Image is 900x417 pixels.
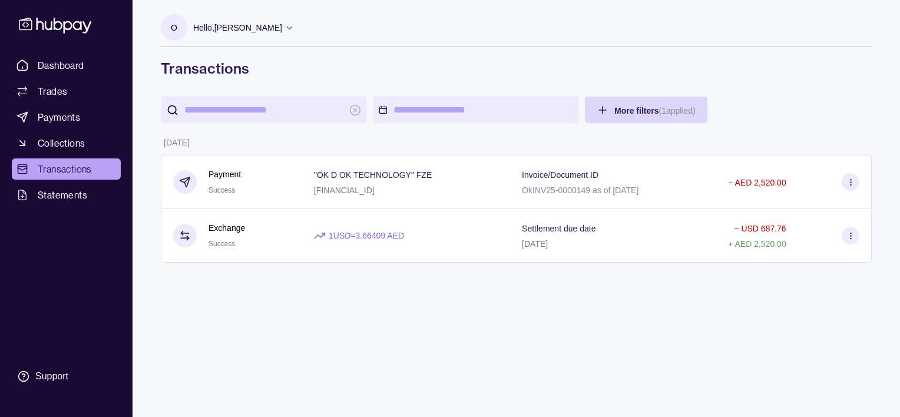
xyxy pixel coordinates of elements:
[38,84,67,98] span: Trades
[209,240,235,248] span: Success
[209,186,235,194] span: Success
[12,364,121,389] a: Support
[659,106,695,115] p: ( 1 applied)
[184,97,343,123] input: search
[728,239,786,249] p: + AED 2,520.00
[12,133,121,154] a: Collections
[38,110,80,124] span: Payments
[171,21,177,34] p: O
[209,221,245,234] p: Exchange
[12,107,121,128] a: Payments
[522,186,638,195] p: OkINV25-0000149 as of [DATE]
[314,186,375,195] p: [FINANCIAL_ID]
[585,97,707,123] button: More filters(1applied)
[38,162,92,176] span: Transactions
[193,21,282,34] p: Hello, [PERSON_NAME]
[522,170,598,180] p: Invoice/Document ID
[734,224,786,233] p: − USD 687.76
[314,170,432,180] p: "OK D OK TECHNOLOGY" FZE
[35,370,68,383] div: Support
[329,229,404,242] p: 1 USD = 3.66409 AED
[614,106,696,115] span: More filters
[12,81,121,102] a: Trades
[522,224,595,233] p: Settlement due date
[38,136,85,150] span: Collections
[12,184,121,206] a: Statements
[209,168,241,181] p: Payment
[161,59,872,78] h1: Transactions
[12,55,121,76] a: Dashboard
[38,58,84,72] span: Dashboard
[12,158,121,180] a: Transactions
[164,138,190,147] p: [DATE]
[728,178,786,187] p: − AED 2,520.00
[38,188,87,202] span: Statements
[522,239,548,249] p: [DATE]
